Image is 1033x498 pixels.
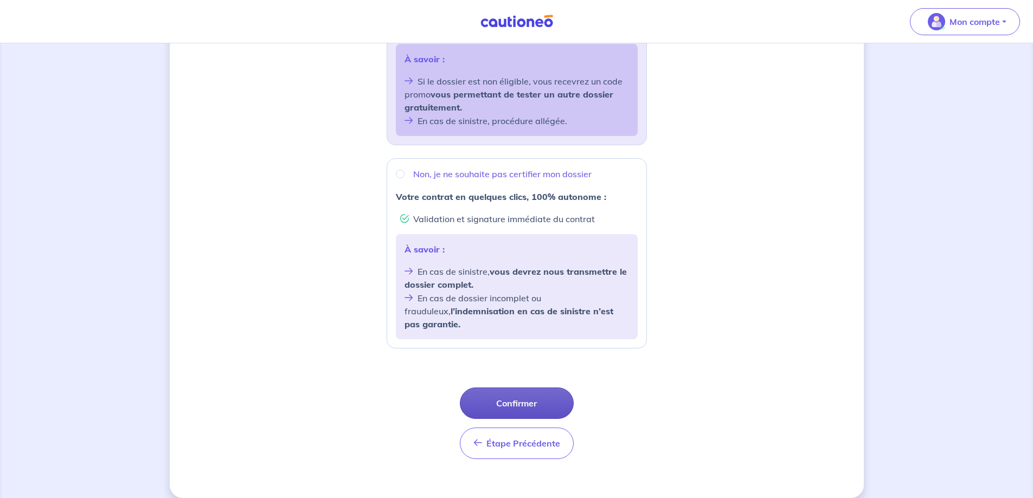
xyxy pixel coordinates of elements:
button: illu_account_valid_menu.svgMon compte [910,8,1020,35]
strong: À savoir : [405,54,445,64]
img: Cautioneo [476,15,557,28]
p: Non, je ne souhaite pas certifier mon dossier [413,167,592,180]
strong: l’indemnisation en cas de sinistre n’est pas garantie. [405,306,613,329]
strong: Votre contrat en quelques clics, 100% autonome : [396,191,606,202]
li: En cas de sinistre, procédure allégée. [405,114,629,127]
strong: vous devrez nous transmettre le dossier complet. [405,266,627,290]
li: Validation et signature immédiate du contrat [400,212,638,225]
li: En cas de dossier incomplet ou frauduleux, [405,291,629,331]
span: Étape Précédente [486,438,560,449]
li: En cas de sinistre, [405,264,629,291]
img: illu_account_valid_menu.svg [928,13,945,30]
strong: vous permettant de tester un autre dossier gratuitement. [405,89,613,113]
p: Mon compte [949,15,1000,28]
button: Étape Précédente [460,428,574,459]
strong: À savoir : [405,244,445,255]
button: Confirmer [460,387,574,419]
li: Si le dossier est non éligible, vous recevrez un code promo [405,74,629,114]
